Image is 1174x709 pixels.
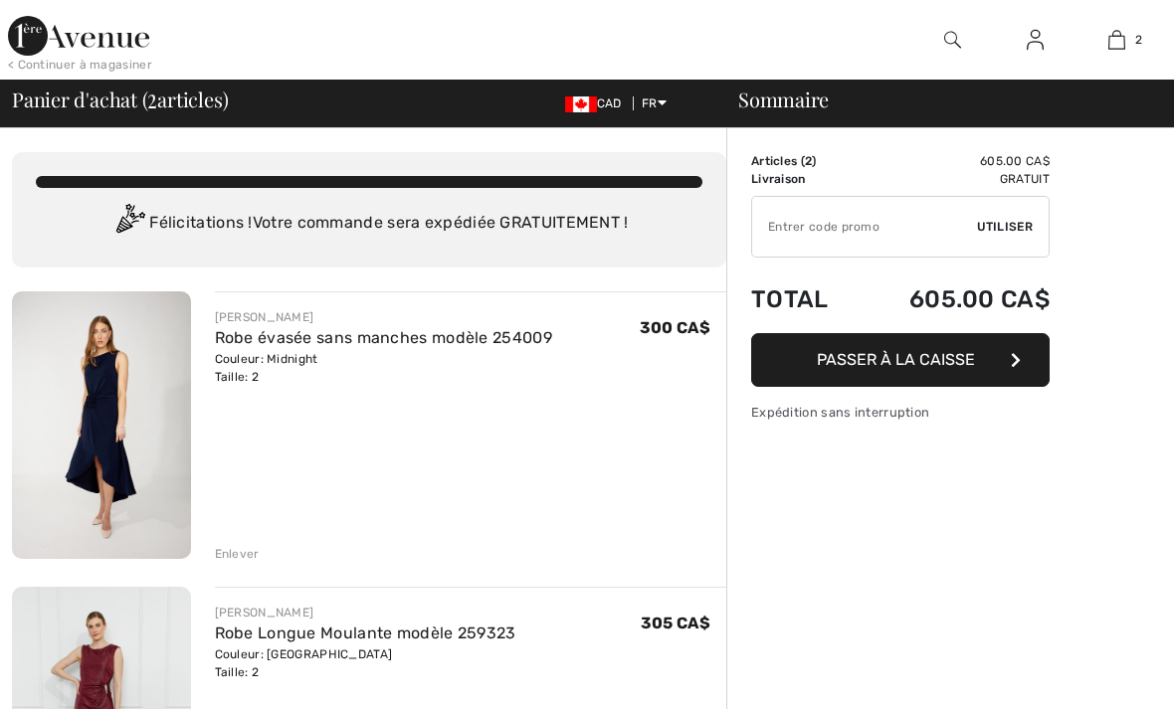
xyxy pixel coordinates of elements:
[1135,31,1142,49] span: 2
[8,16,149,56] img: 1ère Avenue
[751,403,1050,422] div: Expédition sans interruption
[857,266,1050,333] td: 605.00 CA$
[1076,28,1157,52] a: 2
[642,96,667,110] span: FR
[215,645,516,681] div: Couleur: [GEOGRAPHIC_DATA] Taille: 2
[565,96,597,112] img: Canadian Dollar
[12,291,191,559] img: Robe évasée sans manches modèle 254009
[751,333,1050,387] button: Passer à la caisse
[215,328,552,347] a: Robe évasée sans manches modèle 254009
[857,152,1050,170] td: 605.00 CA$
[817,350,975,369] span: Passer à la caisse
[215,623,516,642] a: Robe Longue Moulante modèle 259323
[714,89,1162,109] div: Sommaire
[215,545,260,563] div: Enlever
[215,350,552,386] div: Couleur: Midnight Taille: 2
[751,170,857,188] td: Livraison
[36,204,702,244] div: Félicitations ! Votre commande sera expédiée GRATUITEMENT !
[8,56,152,74] div: < Continuer à magasiner
[857,170,1050,188] td: Gratuit
[641,614,710,632] span: 305 CA$
[752,197,977,257] input: Code promo
[751,266,857,333] td: Total
[1027,28,1044,52] img: Mes infos
[215,604,516,621] div: [PERSON_NAME]
[215,308,552,326] div: [PERSON_NAME]
[147,85,157,110] span: 2
[640,318,710,337] span: 300 CA$
[805,154,812,168] span: 2
[109,204,149,244] img: Congratulation2.svg
[1011,28,1060,53] a: Se connecter
[751,152,857,170] td: Articles ( )
[1108,28,1125,52] img: Mon panier
[565,96,630,110] span: CAD
[944,28,961,52] img: recherche
[977,218,1033,236] span: Utiliser
[12,89,228,109] span: Panier d'achat ( articles)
